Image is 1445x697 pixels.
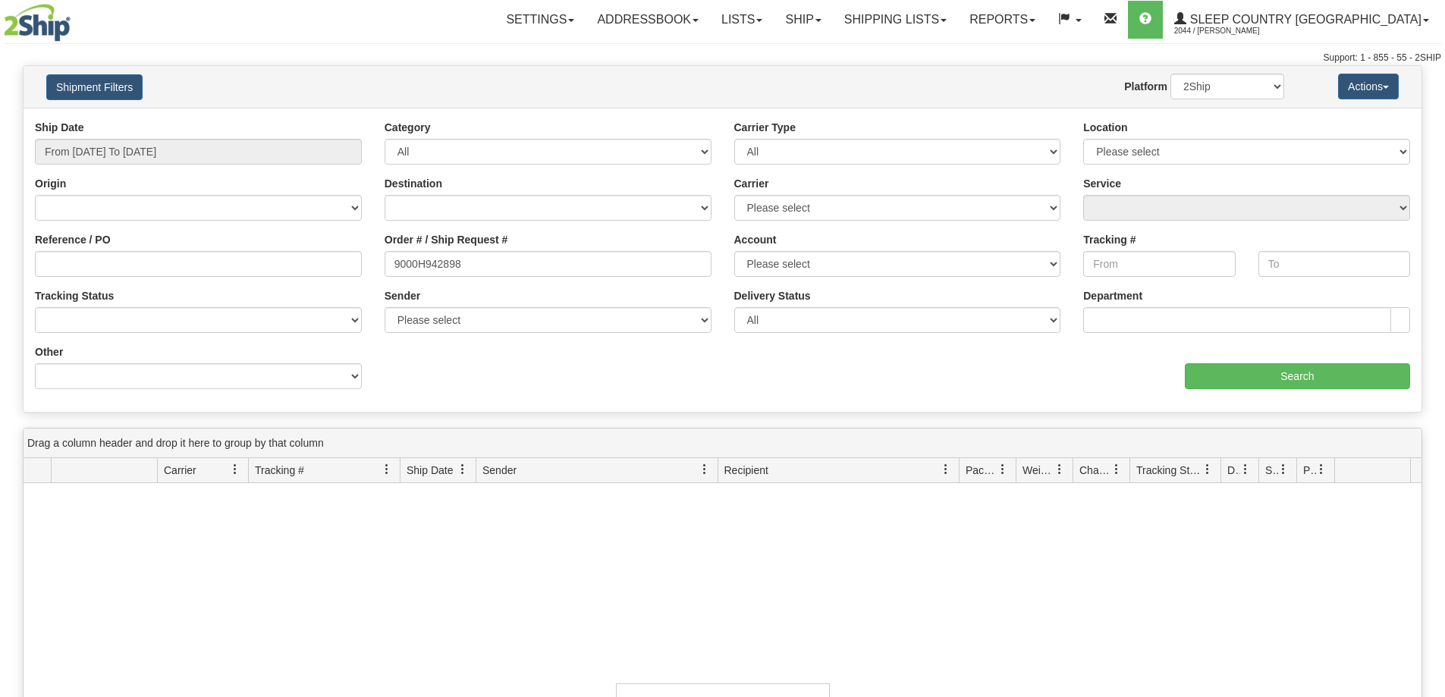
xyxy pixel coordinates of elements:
a: Ship Date filter column settings [450,457,476,482]
label: Destination [385,176,442,191]
a: Tracking Status filter column settings [1195,457,1220,482]
span: Pickup Status [1303,463,1316,478]
span: Weight [1022,463,1054,478]
span: Sender [482,463,517,478]
label: Location [1083,120,1127,135]
input: Search [1185,363,1410,389]
span: Ship Date [407,463,453,478]
label: Service [1083,176,1121,191]
label: Tracking # [1083,232,1136,247]
input: To [1258,251,1410,277]
a: Sender filter column settings [692,457,718,482]
a: Tracking # filter column settings [374,457,400,482]
a: Addressbook [586,1,710,39]
label: Tracking Status [35,288,114,303]
span: Charge [1079,463,1111,478]
label: Carrier [734,176,769,191]
label: Category [385,120,431,135]
a: Charge filter column settings [1104,457,1129,482]
a: Recipient filter column settings [933,457,959,482]
input: From [1083,251,1235,277]
label: Delivery Status [734,288,811,303]
label: Origin [35,176,66,191]
a: Shipping lists [833,1,958,39]
span: Tracking Status [1136,463,1202,478]
label: Other [35,344,63,359]
label: Carrier Type [734,120,796,135]
button: Shipment Filters [46,74,143,100]
span: Delivery Status [1227,463,1240,478]
a: Sleep Country [GEOGRAPHIC_DATA] 2044 / [PERSON_NAME] [1163,1,1440,39]
span: Tracking # [255,463,304,478]
span: 2044 / [PERSON_NAME] [1174,24,1288,39]
img: logo2044.jpg [4,4,71,42]
a: Lists [710,1,774,39]
a: Carrier filter column settings [222,457,248,482]
span: Shipment Issues [1265,463,1278,478]
div: Support: 1 - 855 - 55 - 2SHIP [4,52,1441,64]
label: Department [1083,288,1142,303]
a: Pickup Status filter column settings [1308,457,1334,482]
a: Shipment Issues filter column settings [1271,457,1296,482]
iframe: chat widget [1410,271,1443,425]
a: Settings [495,1,586,39]
span: Packages [966,463,997,478]
span: Sleep Country [GEOGRAPHIC_DATA] [1186,13,1421,26]
a: Ship [774,1,832,39]
label: Reference / PO [35,232,111,247]
span: Carrier [164,463,196,478]
a: Weight filter column settings [1047,457,1073,482]
label: Order # / Ship Request # [385,232,508,247]
div: grid grouping header [24,429,1421,458]
a: Packages filter column settings [990,457,1016,482]
a: Delivery Status filter column settings [1233,457,1258,482]
label: Sender [385,288,420,303]
button: Actions [1338,74,1399,99]
span: Recipient [724,463,768,478]
a: Reports [958,1,1047,39]
label: Ship Date [35,120,84,135]
label: Platform [1124,79,1167,94]
label: Account [734,232,777,247]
